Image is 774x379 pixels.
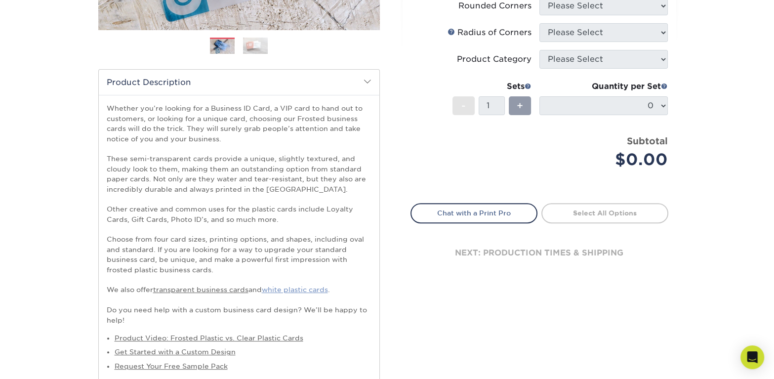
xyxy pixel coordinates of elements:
[262,286,328,294] a: white plastic cards
[410,203,537,223] a: Chat with a Print Pro
[539,81,668,92] div: Quantity per Set
[115,334,303,342] a: Product Video: Frosted Plastic vs. Clear Plastic Cards
[448,27,531,39] div: Radius of Corners
[410,223,668,283] div: next: production times & shipping
[547,148,668,171] div: $0.00
[115,348,236,356] a: Get Started with a Custom Design
[210,38,235,55] img: Plastic Cards 01
[627,135,668,146] strong: Subtotal
[107,103,371,325] p: Whether you’re looking for a Business ID Card, a VIP card to hand out to customers, or looking fo...
[153,286,248,294] a: transparent business cards
[2,349,84,376] iframe: Google Customer Reviews
[461,98,466,113] span: -
[115,362,228,370] a: Request Your Free Sample Pack
[740,345,764,369] div: Open Intercom Messenger
[517,98,523,113] span: +
[243,37,268,54] img: Plastic Cards 02
[452,81,531,92] div: Sets
[99,70,379,95] h2: Product Description
[457,53,531,65] div: Product Category
[541,203,668,223] a: Select All Options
